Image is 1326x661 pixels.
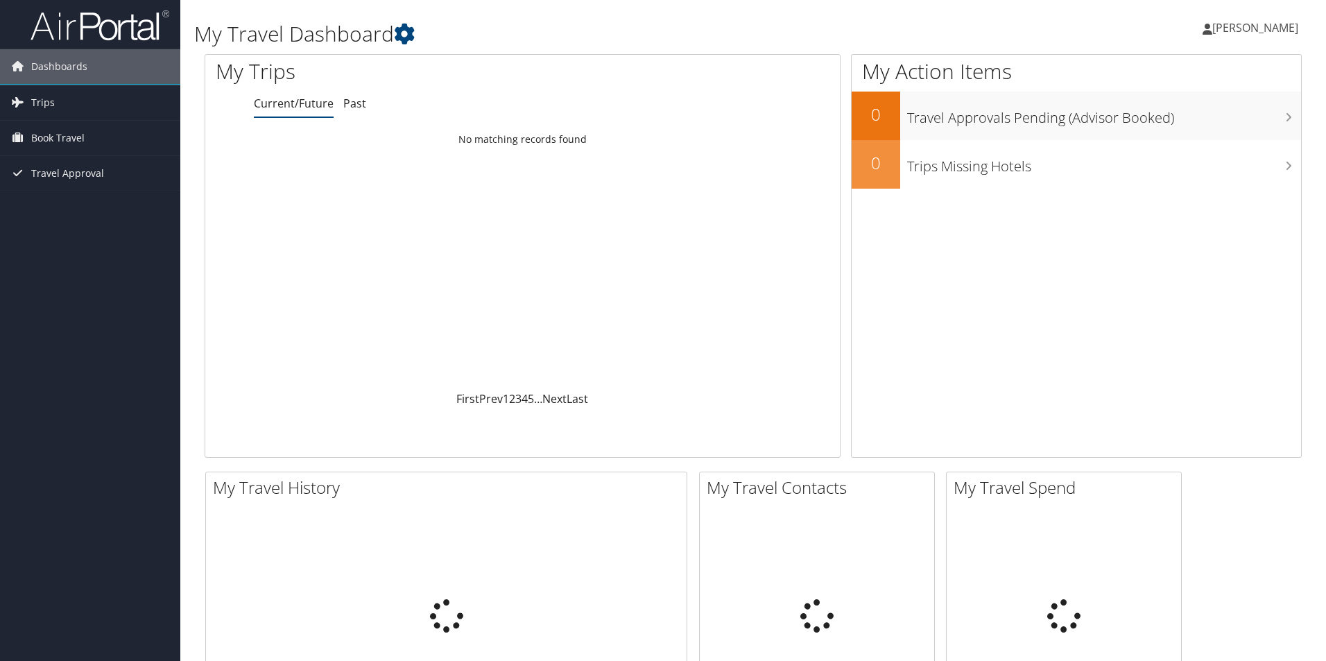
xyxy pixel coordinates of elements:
[907,101,1301,128] h3: Travel Approvals Pending (Advisor Booked)
[31,49,87,84] span: Dashboards
[205,127,840,152] td: No matching records found
[954,476,1181,499] h2: My Travel Spend
[479,391,503,406] a: Prev
[254,96,334,111] a: Current/Future
[852,140,1301,189] a: 0Trips Missing Hotels
[852,103,900,126] h2: 0
[31,9,169,42] img: airportal-logo.png
[31,121,85,155] span: Book Travel
[509,391,515,406] a: 2
[522,391,528,406] a: 4
[542,391,567,406] a: Next
[852,151,900,175] h2: 0
[194,19,940,49] h1: My Travel Dashboard
[456,391,479,406] a: First
[216,57,565,86] h1: My Trips
[213,476,687,499] h2: My Travel History
[1203,7,1312,49] a: [PERSON_NAME]
[515,391,522,406] a: 3
[567,391,588,406] a: Last
[534,391,542,406] span: …
[907,150,1301,176] h3: Trips Missing Hotels
[1212,20,1298,35] span: [PERSON_NAME]
[31,85,55,120] span: Trips
[707,476,934,499] h2: My Travel Contacts
[31,156,104,191] span: Travel Approval
[503,391,509,406] a: 1
[852,92,1301,140] a: 0Travel Approvals Pending (Advisor Booked)
[852,57,1301,86] h1: My Action Items
[528,391,534,406] a: 5
[343,96,366,111] a: Past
